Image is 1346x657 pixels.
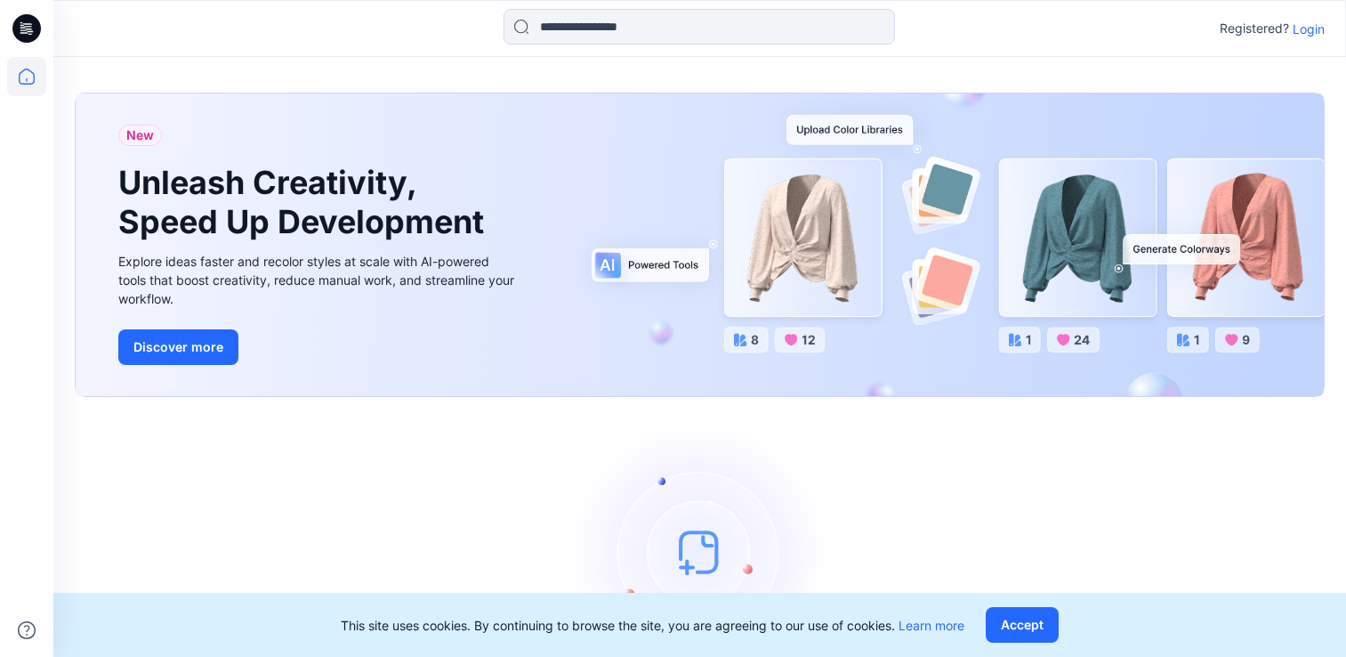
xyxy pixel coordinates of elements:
[126,125,154,146] span: New
[341,616,964,635] p: This site uses cookies. By continuing to browse the site, you are agreeing to our use of cookies.
[118,329,519,365] a: Discover more
[118,329,238,365] button: Discover more
[899,618,964,633] a: Learn more
[1293,20,1325,38] p: Login
[986,607,1059,643] button: Accept
[118,164,492,240] h1: Unleash Creativity, Speed Up Development
[118,252,519,308] div: Explore ideas faster and recolor styles at scale with AI-powered tools that boost creativity, red...
[1220,18,1289,39] p: Registered?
